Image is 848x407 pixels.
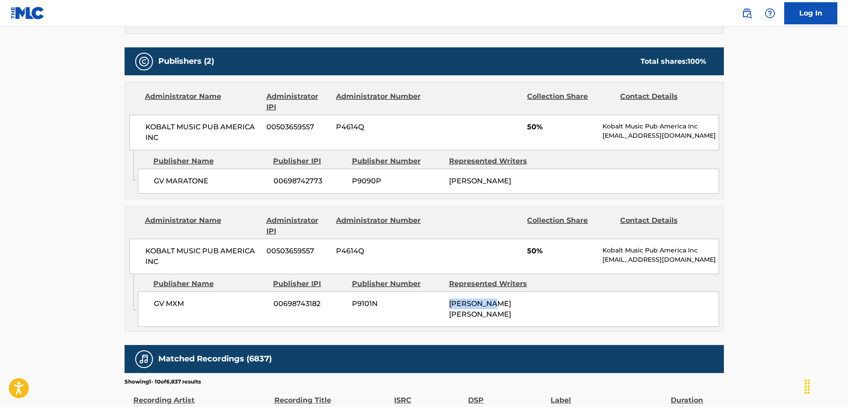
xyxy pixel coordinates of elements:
[449,156,539,167] div: Represented Writers
[336,246,422,256] span: P4614Q
[274,298,345,309] span: 00698743182
[274,386,390,406] div: Recording Title
[602,122,718,131] p: Kobalt Music Pub America Inc
[153,156,266,167] div: Publisher Name
[765,8,775,19] img: help
[336,122,422,132] span: P4614Q
[266,91,329,112] div: Administrator IPI
[336,91,422,112] div: Administrator Number
[352,156,442,167] div: Publisher Number
[602,131,718,140] p: [EMAIL_ADDRESS][DOMAIN_NAME]
[11,7,45,19] img: MLC Logo
[158,354,272,364] h5: Matched Recordings (6837)
[273,156,345,167] div: Publisher IPI
[784,2,837,24] a: Log In
[352,279,442,289] div: Publisher Number
[671,386,719,406] div: Duration
[153,279,266,289] div: Publisher Name
[527,246,596,256] span: 50%
[133,386,270,406] div: Recording Artist
[145,122,260,143] span: KOBALT MUSIC PUB AMERICA INC
[551,386,666,406] div: Label
[804,364,848,407] iframe: Chat Widget
[274,176,345,186] span: 00698742773
[620,215,706,236] div: Contact Details
[602,255,718,264] p: [EMAIL_ADDRESS][DOMAIN_NAME]
[139,354,149,364] img: Matched Recordings
[154,176,267,186] span: GV MARATONE
[352,176,442,186] span: P9090P
[158,56,214,66] h5: Publishers (2)
[266,246,329,256] span: 00503659557
[688,57,706,66] span: 100 %
[641,56,706,67] div: Total shares:
[145,215,260,236] div: Administrator Name
[266,215,329,236] div: Administrator IPI
[468,386,546,406] div: DSP
[620,91,706,112] div: Contact Details
[145,91,260,112] div: Administrator Name
[449,299,511,318] span: [PERSON_NAME] [PERSON_NAME]
[273,279,345,289] div: Publisher IPI
[742,8,752,19] img: search
[352,298,442,309] span: P9101N
[394,386,464,406] div: ISRC
[602,246,718,255] p: Kobalt Music Pub America Inc
[154,298,267,309] span: GV MXM
[761,4,779,22] div: Help
[139,56,149,67] img: Publishers
[266,122,329,132] span: 00503659557
[336,215,422,236] div: Administrator Number
[527,122,596,132] span: 50%
[449,177,511,185] span: [PERSON_NAME]
[125,378,201,386] p: Showing 1 - 10 of 6,837 results
[527,91,613,112] div: Collection Share
[449,279,539,289] div: Represented Writers
[527,215,613,236] div: Collection Share
[738,4,756,22] a: Public Search
[800,373,814,400] div: Drag
[145,246,260,267] span: KOBALT MUSIC PUB AMERICA INC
